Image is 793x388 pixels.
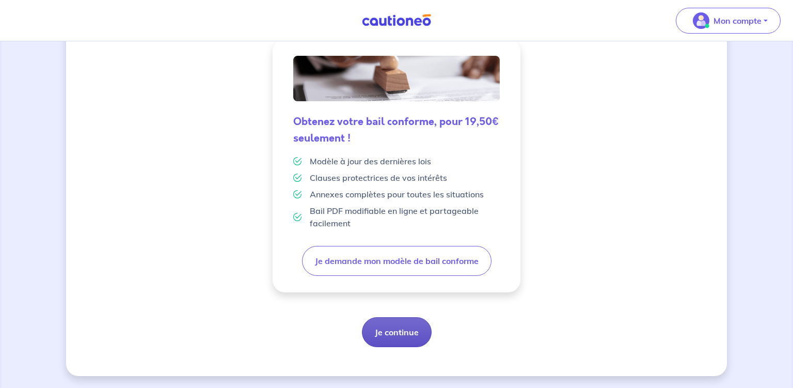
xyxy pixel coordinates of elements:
[310,155,431,167] p: Modèle à jour des dernières lois
[362,317,432,347] button: Je continue
[310,205,500,229] p: Bail PDF modifiable en ligne et partageable facilement
[693,12,709,29] img: illu_account_valid_menu.svg
[358,14,435,27] img: Cautioneo
[713,14,762,27] p: Mon compte
[310,172,447,184] p: Clauses protectrices de vos intérêts
[293,114,500,147] h5: Obtenez votre bail conforme, pour 19,50€ seulement !
[293,56,500,101] img: valid-lease.png
[302,246,491,276] button: Je demande mon modèle de bail conforme
[310,188,484,200] p: Annexes complètes pour toutes les situations
[676,8,781,34] button: illu_account_valid_menu.svgMon compte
